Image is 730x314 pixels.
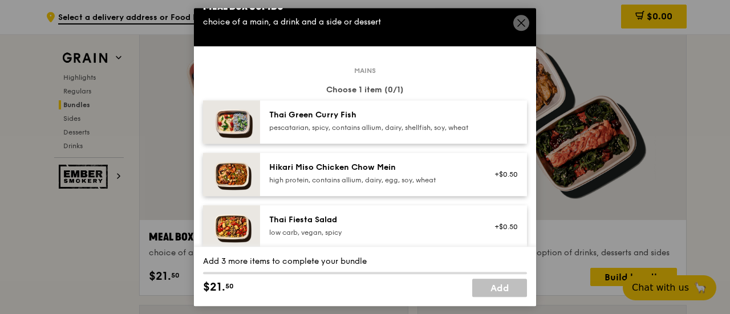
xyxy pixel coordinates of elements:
[350,66,380,75] span: Mains
[203,84,527,96] div: Choose 1 item (0/1)
[269,214,474,226] div: Thai Fiesta Salad
[203,17,527,28] div: choice of a main, a drink and a side or dessert
[269,228,474,237] div: low carb, vegan, spicy
[269,123,474,132] div: pescatarian, spicy, contains allium, dairy, shellfish, soy, wheat
[203,100,260,144] img: daily_normal_HORZ-Thai-Green-Curry-Fish.jpg
[269,109,474,121] div: Thai Green Curry Fish
[269,162,474,173] div: Hikari Miso Chicken Chow Mein
[203,279,225,296] span: $21.
[488,170,518,179] div: +$0.50
[488,222,518,231] div: +$0.50
[203,153,260,196] img: daily_normal_Hikari_Miso_Chicken_Chow_Mein__Horizontal_.jpg
[203,205,260,248] img: daily_normal_Thai_Fiesta_Salad__Horizontal_.jpg
[203,256,527,267] div: Add 3 more items to complete your bundle
[269,176,474,185] div: high protein, contains allium, dairy, egg, soy, wheat
[225,282,234,291] span: 50
[472,279,527,297] a: Add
